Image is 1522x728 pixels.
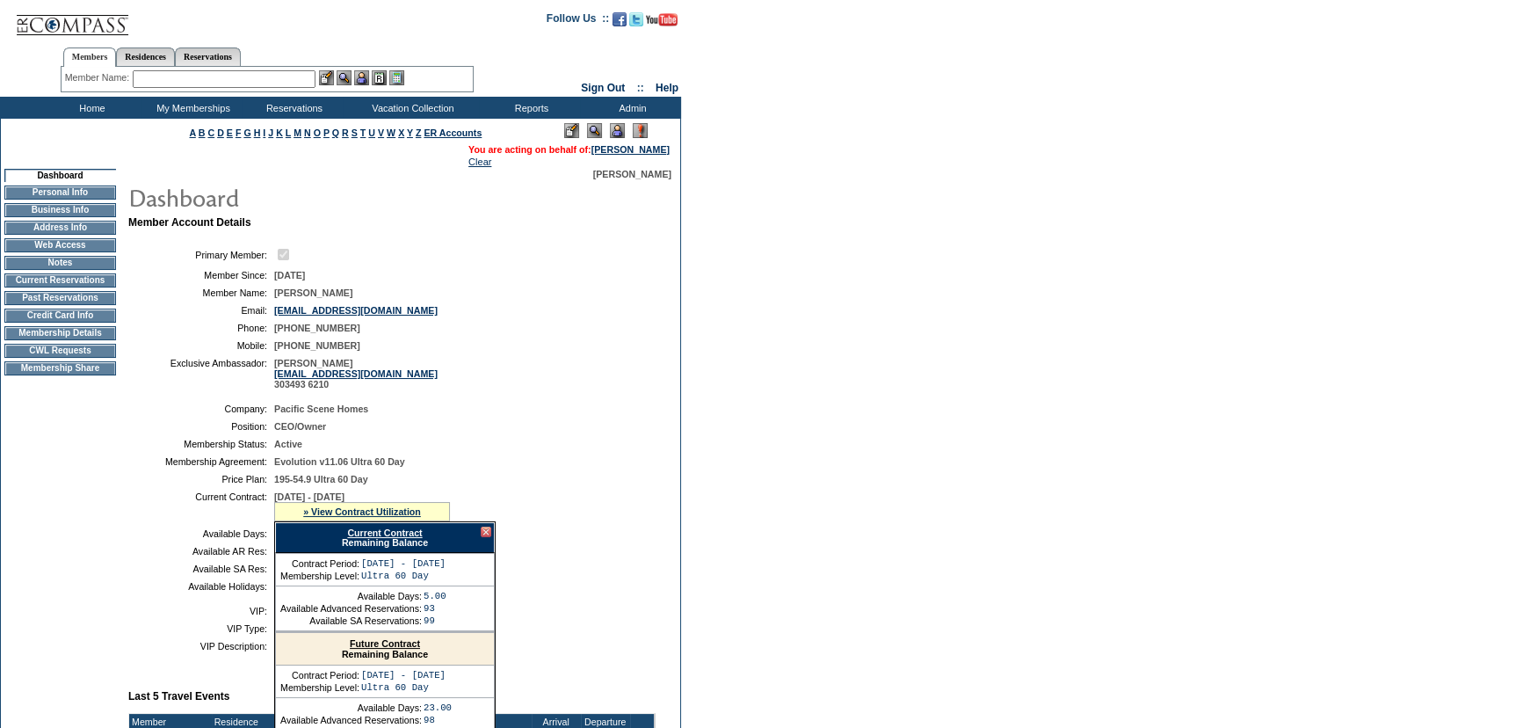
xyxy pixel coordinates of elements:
[276,633,494,666] div: Remaining Balance
[4,361,116,375] td: Membership Share
[280,571,359,581] td: Membership Level:
[4,344,116,358] td: CWL Requests
[135,606,267,616] td: VIP:
[337,70,352,85] img: View
[135,546,267,557] td: Available AR Res:
[40,97,141,119] td: Home
[135,340,267,351] td: Mobile:
[65,70,133,85] div: Member Name:
[389,70,404,85] img: b_calculator.gif
[591,144,670,155] a: [PERSON_NAME]
[243,127,250,138] a: G
[424,603,446,614] td: 93
[378,127,384,138] a: V
[361,558,446,569] td: [DATE] - [DATE]
[274,288,352,298] span: [PERSON_NAME]
[581,82,625,94] a: Sign Out
[629,18,643,28] a: Follow us on Twitter
[207,127,214,138] a: C
[361,682,446,693] td: Ultra 60 Day
[4,221,116,235] td: Address Info
[280,603,422,614] td: Available Advanced Reservations:
[372,70,387,85] img: Reservations
[342,127,349,138] a: R
[468,157,491,167] a: Clear
[135,404,267,414] td: Company:
[190,127,196,138] a: A
[135,270,267,280] td: Member Since:
[274,456,405,467] span: Evolution v11.06 Ultra 60 Day
[587,123,602,138] img: View Mode
[116,47,175,66] a: Residences
[268,127,273,138] a: J
[424,715,452,725] td: 98
[646,18,678,28] a: Subscribe to our YouTube Channel
[286,127,291,138] a: L
[610,123,625,138] img: Impersonate
[135,528,267,539] td: Available Days:
[4,273,116,288] td: Current Reservations
[468,144,670,155] span: You are acting on behalf of:
[175,47,241,66] a: Reservations
[637,82,644,94] span: ::
[274,474,368,484] span: 195-54.9 Ultra 60 Day
[407,127,413,138] a: Y
[135,323,267,333] td: Phone:
[135,439,267,449] td: Membership Status:
[354,70,369,85] img: Impersonate
[135,641,267,652] td: VIP Description:
[547,11,609,32] td: Follow Us ::
[656,82,678,94] a: Help
[217,127,224,138] a: D
[304,127,311,138] a: N
[274,323,360,333] span: [PHONE_NUMBER]
[280,715,422,725] td: Available Advanced Reservations:
[612,18,627,28] a: Become our fan on Facebook
[4,291,116,305] td: Past Reservations
[424,615,446,626] td: 99
[314,127,321,138] a: O
[128,216,251,229] b: Member Account Details
[280,670,359,681] td: Contract Period:
[236,127,242,138] a: F
[135,305,267,316] td: Email:
[424,127,482,138] a: ER Accounts
[612,12,627,26] img: Become our fan on Facebook
[580,97,681,119] td: Admin
[254,127,261,138] a: H
[4,238,116,252] td: Web Access
[274,421,326,432] span: CEO/Owner
[135,456,267,467] td: Membership Agreement:
[629,12,643,26] img: Follow us on Twitter
[141,97,242,119] td: My Memberships
[361,670,446,681] td: [DATE] - [DATE]
[280,558,359,569] td: Contract Period:
[564,123,579,138] img: Edit Mode
[350,638,420,649] a: Future Contract
[242,97,343,119] td: Reservations
[135,623,267,634] td: VIP Type:
[276,127,283,138] a: K
[274,270,305,280] span: [DATE]
[199,127,206,138] a: B
[323,127,330,138] a: P
[227,127,233,138] a: E
[646,13,678,26] img: Subscribe to our YouTube Channel
[4,186,116,200] td: Personal Info
[274,305,438,316] a: [EMAIL_ADDRESS][DOMAIN_NAME]
[416,127,422,138] a: Z
[280,703,422,713] td: Available Days:
[479,97,580,119] td: Reports
[280,591,422,601] td: Available Days:
[303,506,421,517] a: » View Contract Utilization
[360,127,366,138] a: T
[63,47,117,67] a: Members
[274,340,360,351] span: [PHONE_NUMBER]
[275,522,495,553] div: Remaining Balance
[274,404,368,414] span: Pacific Scene Homes
[274,368,438,379] a: [EMAIL_ADDRESS][DOMAIN_NAME]
[274,491,344,502] span: [DATE] - [DATE]
[352,127,358,138] a: S
[127,179,479,215] img: pgTtlDashboard.gif
[135,491,267,521] td: Current Contract:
